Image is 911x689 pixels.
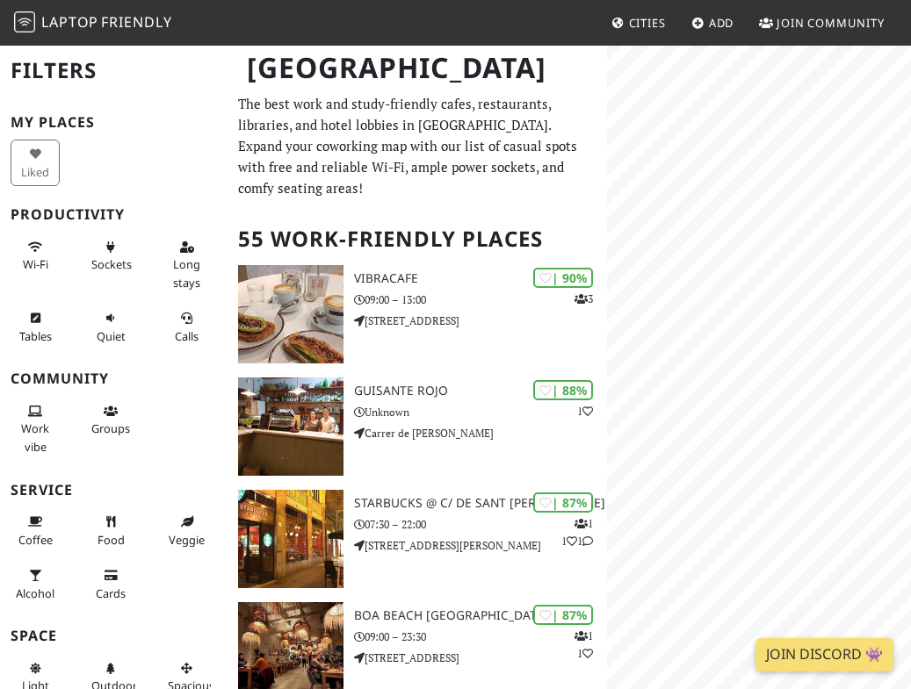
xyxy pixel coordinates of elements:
[233,44,604,92] h1: [GEOGRAPHIC_DATA]
[86,304,135,350] button: Quiet
[354,425,607,441] p: Carrer de [PERSON_NAME]
[756,638,893,671] a: Join Discord 👾
[533,380,593,400] div: | 88%
[238,212,596,266] h2: 55 Work-Friendly Places
[238,265,343,363] img: Vibracafe
[777,15,885,31] span: Join Community
[575,628,593,661] p: 1 1
[14,8,172,39] a: LaptopFriendly LaptopFriendly
[533,492,593,513] div: | 87%
[11,507,60,554] button: Coffee
[163,507,212,554] button: Veggie
[41,12,98,32] span: Laptop
[354,404,607,420] p: Unknown
[86,561,135,607] button: Cards
[11,561,60,607] button: Alcohol
[16,585,54,601] span: Alcohol
[163,304,212,350] button: Calls
[18,532,53,548] span: Coffee
[238,490,343,588] img: Starbucks @ C/ de Sant Vicent Màrtir
[175,328,199,344] span: Video/audio calls
[354,271,607,286] h3: Vibracafe
[354,312,607,329] p: [STREET_ADDRESS]
[163,233,212,297] button: Long stays
[173,256,200,290] span: Long stays
[11,206,217,223] h3: Productivity
[11,233,60,279] button: Wi-Fi
[11,44,217,97] h2: Filters
[11,482,217,499] h3: Service
[577,403,593,420] p: 1
[91,256,132,272] span: Power sockets
[169,532,205,548] span: Veggie
[533,605,593,625] div: | 87%
[11,628,217,644] h3: Space
[228,490,607,588] a: Starbucks @ C/ de Sant Vicent Màrtir | 87% 111 Starbucks @ C/ de Sant [PERSON_NAME] 07:30 – 22:00...
[354,628,607,645] p: 09:00 – 23:30
[354,650,607,666] p: [STREET_ADDRESS]
[96,585,126,601] span: Credit cards
[354,291,607,308] p: 09:00 – 13:00
[354,537,607,554] p: [STREET_ADDRESS][PERSON_NAME]
[98,532,125,548] span: Food
[86,507,135,554] button: Food
[354,496,607,511] h3: Starbucks @ C/ de Sant [PERSON_NAME]
[11,114,217,131] h3: My Places
[101,12,171,32] span: Friendly
[97,328,126,344] span: Quiet
[354,384,607,398] h3: Guisante Rojo
[533,268,593,288] div: | 90%
[604,7,673,39] a: Cities
[228,265,607,363] a: Vibracafe | 90% 3 Vibracafe 09:00 – 13:00 [STREET_ADDRESS]
[354,516,607,533] p: 07:30 – 22:00
[238,377,343,476] img: Guisante Rojo
[629,15,666,31] span: Cities
[238,93,596,198] p: The best work and study-friendly cafes, restaurants, libraries, and hotel lobbies in [GEOGRAPHIC_...
[561,515,593,549] p: 1 1 1
[19,328,52,344] span: Work-friendly tables
[14,11,35,32] img: LaptopFriendly
[23,256,48,272] span: Stable Wi-Fi
[11,304,60,350] button: Tables
[575,291,593,307] p: 3
[91,420,130,436] span: Group tables
[11,397,60,461] button: Work vibe
[684,7,741,39] a: Add
[709,15,734,31] span: Add
[752,7,892,39] a: Join Community
[86,397,135,443] button: Groups
[228,377,607,476] a: Guisante Rojo | 88% 1 Guisante Rojo Unknown Carrer de [PERSON_NAME]
[86,233,135,279] button: Sockets
[21,420,49,454] span: People working
[354,608,607,623] h3: Boa Beach [GEOGRAPHIC_DATA]
[11,370,217,387] h3: Community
